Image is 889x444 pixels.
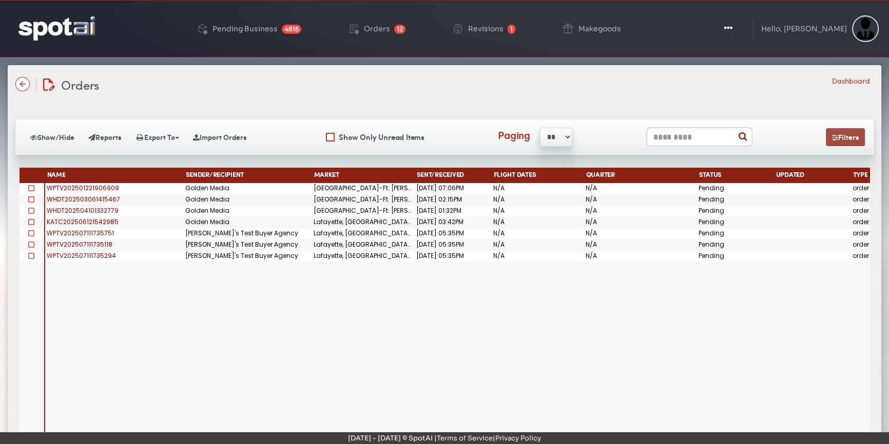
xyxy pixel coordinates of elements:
img: line-12.svg [36,78,37,91]
img: logo-reversed.png [18,16,95,40]
div: Pending [697,206,774,217]
label: Show Only Unread Items [336,131,424,143]
img: order-play.png [347,23,360,35]
div: N/A [492,194,584,206]
div: Pending [697,194,774,206]
div: [DATE] 05:35PM [415,251,492,262]
div: Golden Media [184,217,312,228]
div: [DATE] 05:35PM [415,239,492,251]
div: Hello, [PERSON_NAME] [761,25,847,32]
div: [PERSON_NAME]'s Test Buyer Agency [184,251,312,262]
span: KATC202506121542985 [47,217,119,226]
span: WPTV202501221906909 [47,184,119,192]
span: Market [314,172,339,179]
div: [GEOGRAPHIC_DATA]-Ft. [PERSON_NAME] (DMA) [312,194,415,206]
label: Paging [498,127,530,142]
span: WPTV202507111735294 [47,251,116,260]
button: Filters [826,128,865,146]
span: N/A [586,184,597,192]
span: Orders [61,76,100,93]
span: Sender/Recipient [186,172,244,179]
div: Orders [364,25,390,32]
span: WPTV202507111735751 [47,229,114,237]
img: deployed-code-history.png [196,23,208,35]
span: 12 [394,25,405,34]
button: Show/Hide [24,128,81,146]
div: Pending [697,228,774,239]
span: Updated [776,172,804,179]
span: Name [47,172,66,179]
span: Flight Dates [494,172,536,179]
img: edit-document.svg [43,78,55,91]
div: N/A [492,228,584,239]
div: [GEOGRAPHIC_DATA]-Ft. [PERSON_NAME] (DMA) [312,206,415,217]
img: Sterling Cooper & Partners [852,15,879,42]
button: Reports [82,128,127,146]
div: Pending [697,217,774,228]
div: N/A [492,206,584,217]
a: Terms of Service [437,434,493,442]
div: N/A [492,239,584,251]
span: N/A [586,251,597,260]
a: Privacy Policy [495,434,541,442]
div: Lafayette, [GEOGRAPHIC_DATA] (DMA) [312,239,415,251]
div: Golden Media [184,183,312,194]
span: 4815 [282,25,301,34]
div: Pending [697,251,774,262]
span: Status [699,172,722,179]
span: WHDT202503061415467 [47,195,120,204]
div: [GEOGRAPHIC_DATA]-Ft. [PERSON_NAME] (DMA) [312,183,415,194]
div: [PERSON_NAME]'s Test Buyer Agency [184,228,312,239]
span: WPTV202507111735118 [47,240,112,249]
span: Sent/Received [417,172,464,179]
div: [PERSON_NAME]'s Test Buyer Agency [184,239,312,251]
div: [DATE] 02:15PM [415,194,492,206]
button: Export To [129,128,185,146]
img: name-arrow-back-state-default-icon-true-icon-only-true-type.svg [15,77,30,91]
div: Revisions [468,25,504,32]
span: Type [853,172,868,181]
div: [DATE] 01:32PM [415,206,492,217]
div: Golden Media [184,194,312,206]
div: [DATE] 05:35PM [415,228,492,239]
a: Pending Business 4815 [188,6,310,51]
span: N/A [586,217,597,226]
span: N/A [586,195,597,204]
li: Dashboard [832,75,870,86]
div: Pending Business [212,25,278,32]
div: Makegoods [578,25,621,32]
span: N/A [586,206,597,215]
div: N/A [492,217,584,228]
div: [DATE] 03:42PM [415,217,492,228]
div: Lafayette, [GEOGRAPHIC_DATA] (DMA) [312,251,415,262]
div: [DATE] 07:06PM [415,183,492,194]
img: change-circle.png [452,23,464,35]
div: Pending [697,239,774,251]
span: WHDT202504101332779 [47,206,119,215]
a: Revisions 1 [443,6,524,51]
div: Golden Media [184,206,312,217]
span: N/A [586,229,597,237]
span: Quarter [586,172,615,179]
span: N/A [586,240,597,249]
div: Lafayette, [GEOGRAPHIC_DATA] (DMA) [312,217,415,228]
span: 1 [508,25,515,34]
div: Pending [697,183,774,194]
div: Lafayette, [GEOGRAPHIC_DATA] (DMA) [312,228,415,239]
a: Orders 12 [339,6,414,51]
button: Import Orders [187,128,253,146]
a: Makegoods [553,6,629,51]
div: N/A [492,251,584,262]
div: N/A [492,183,584,194]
